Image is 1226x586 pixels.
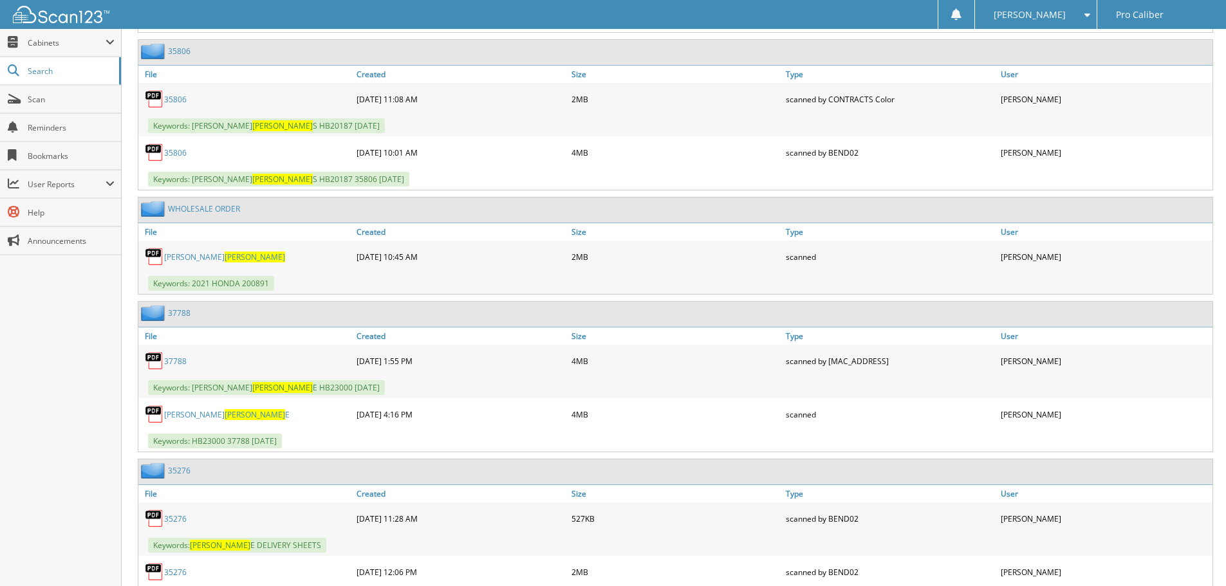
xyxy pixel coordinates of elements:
iframe: Chat Widget [1162,524,1226,586]
div: [DATE] 11:08 AM [353,86,568,112]
span: Search [28,66,113,77]
div: scanned by CONTRACTS Color [783,86,998,112]
div: scanned [783,401,998,427]
div: [PERSON_NAME] [998,140,1212,165]
div: [PERSON_NAME] [998,559,1212,585]
div: [DATE] 12:06 PM [353,559,568,585]
img: folder2.png [141,201,168,217]
span: Reminders [28,122,115,133]
div: 4MB [568,401,783,427]
span: Keywords: [PERSON_NAME] S HB20187 [DATE] [148,118,385,133]
a: Type [783,223,998,241]
div: [DATE] 10:01 AM [353,140,568,165]
a: User [998,223,1212,241]
span: Help [28,207,115,218]
span: [PERSON_NAME] [225,252,285,262]
div: [DATE] 4:16 PM [353,401,568,427]
a: [PERSON_NAME][PERSON_NAME]E [164,409,290,420]
div: 2MB [568,559,783,585]
a: File [138,327,353,345]
span: Pro Caliber [1116,11,1164,19]
span: Keywords: [PERSON_NAME] E HB23000 [DATE] [148,380,385,395]
a: Type [783,327,998,345]
img: PDF.png [145,89,164,109]
div: 4MB [568,140,783,165]
a: 35276 [164,513,187,524]
a: User [998,327,1212,345]
span: Keywords: HB23000 37788 [DATE] [148,434,282,448]
div: 2MB [568,86,783,112]
span: [PERSON_NAME] [252,174,313,185]
div: 4MB [568,348,783,374]
a: Created [353,223,568,241]
a: Created [353,327,568,345]
span: Keywords: E DELIVERY SHEETS [148,538,326,553]
img: folder2.png [141,462,168,479]
div: [PERSON_NAME] [998,86,1212,112]
span: Bookmarks [28,151,115,161]
span: Announcements [28,235,115,246]
img: scan123-logo-white.svg [13,6,109,23]
span: [PERSON_NAME] [252,382,313,393]
a: File [138,66,353,83]
a: WHOLESALE ORDER [168,203,240,214]
img: PDF.png [145,247,164,266]
a: User [998,66,1212,83]
img: PDF.png [145,143,164,162]
a: 35806 [164,147,187,158]
div: [PERSON_NAME] [998,401,1212,427]
div: [DATE] 11:28 AM [353,506,568,531]
img: PDF.png [145,405,164,424]
span: [PERSON_NAME] [994,11,1066,19]
div: scanned [783,244,998,270]
span: Scan [28,94,115,105]
div: scanned by [MAC_ADDRESS] [783,348,998,374]
a: File [138,223,353,241]
a: Size [568,66,783,83]
div: scanned by BEND02 [783,559,998,585]
span: [PERSON_NAME] [252,120,313,131]
div: [PERSON_NAME] [998,244,1212,270]
a: Created [353,66,568,83]
a: Size [568,485,783,502]
a: 35276 [164,567,187,578]
a: [PERSON_NAME][PERSON_NAME] [164,252,285,262]
div: [DATE] 10:45 AM [353,244,568,270]
a: 37788 [164,356,187,367]
a: Type [783,66,998,83]
img: PDF.png [145,562,164,581]
div: [DATE] 1:55 PM [353,348,568,374]
a: Created [353,485,568,502]
span: Cabinets [28,37,106,48]
a: Type [783,485,998,502]
span: [PERSON_NAME] [225,409,285,420]
div: 527KB [568,506,783,531]
img: PDF.png [145,509,164,528]
a: 37788 [168,307,190,318]
span: User Reports [28,179,106,190]
div: [PERSON_NAME] [998,506,1212,531]
div: scanned by BEND02 [783,506,998,531]
a: 35806 [168,46,190,57]
div: scanned by BEND02 [783,140,998,165]
a: File [138,485,353,502]
span: Keywords: 2021 HONDA 200891 [148,276,274,291]
a: User [998,485,1212,502]
img: folder2.png [141,305,168,321]
div: 2MB [568,244,783,270]
span: Keywords: [PERSON_NAME] S HB20187 35806 [DATE] [148,172,409,187]
a: Size [568,327,783,345]
img: folder2.png [141,43,168,59]
a: 35276 [168,465,190,476]
a: Size [568,223,783,241]
span: [PERSON_NAME] [190,540,250,551]
img: PDF.png [145,351,164,371]
div: [PERSON_NAME] [998,348,1212,374]
a: 35806 [164,94,187,105]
